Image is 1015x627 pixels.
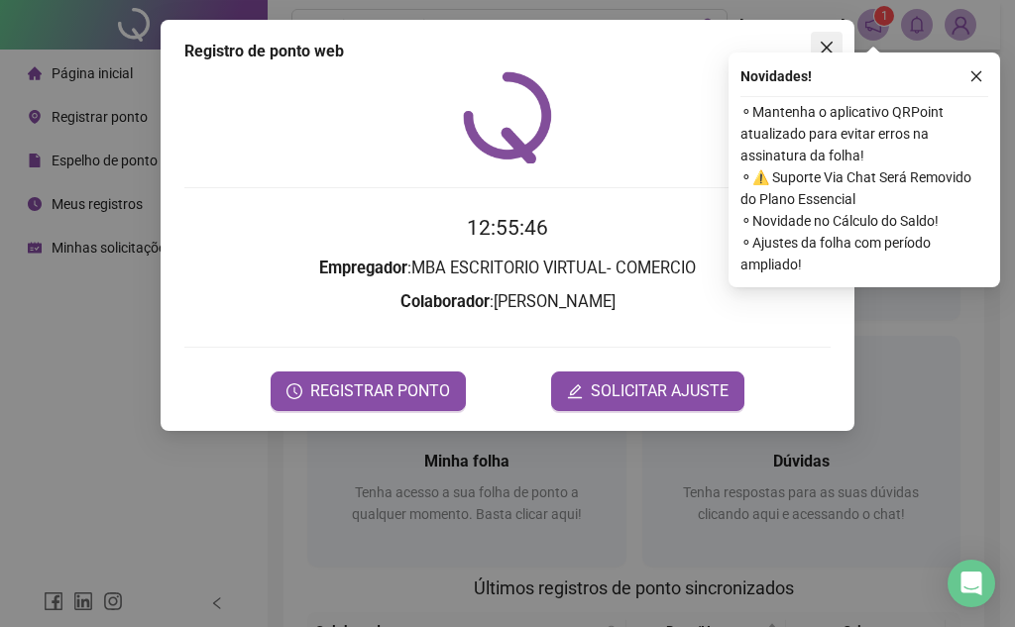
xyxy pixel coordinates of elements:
[463,71,552,163] img: QRPoint
[184,256,831,281] h3: : MBA ESCRITORIO VIRTUAL- COMERCIO
[467,216,548,240] time: 12:55:46
[271,371,466,411] button: REGISTRAR PONTO
[740,65,812,87] span: Novidades !
[740,101,988,166] span: ⚬ Mantenha o aplicativo QRPoint atualizado para evitar erros na assinatura da folha!
[400,292,490,311] strong: Colaborador
[567,383,583,399] span: edit
[969,69,983,83] span: close
[740,210,988,232] span: ⚬ Novidade no Cálculo do Saldo!
[286,383,302,399] span: clock-circle
[819,40,835,55] span: close
[811,32,843,63] button: Close
[184,40,831,63] div: Registro de ponto web
[551,371,744,411] button: editSOLICITAR AJUSTE
[184,289,831,315] h3: : [PERSON_NAME]
[591,379,729,403] span: SOLICITAR AJUSTE
[740,232,988,275] span: ⚬ Ajustes da folha com período ampliado!
[948,560,995,607] div: Open Intercom Messenger
[740,166,988,210] span: ⚬ ⚠️ Suporte Via Chat Será Removido do Plano Essencial
[319,259,407,277] strong: Empregador
[310,379,450,403] span: REGISTRAR PONTO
